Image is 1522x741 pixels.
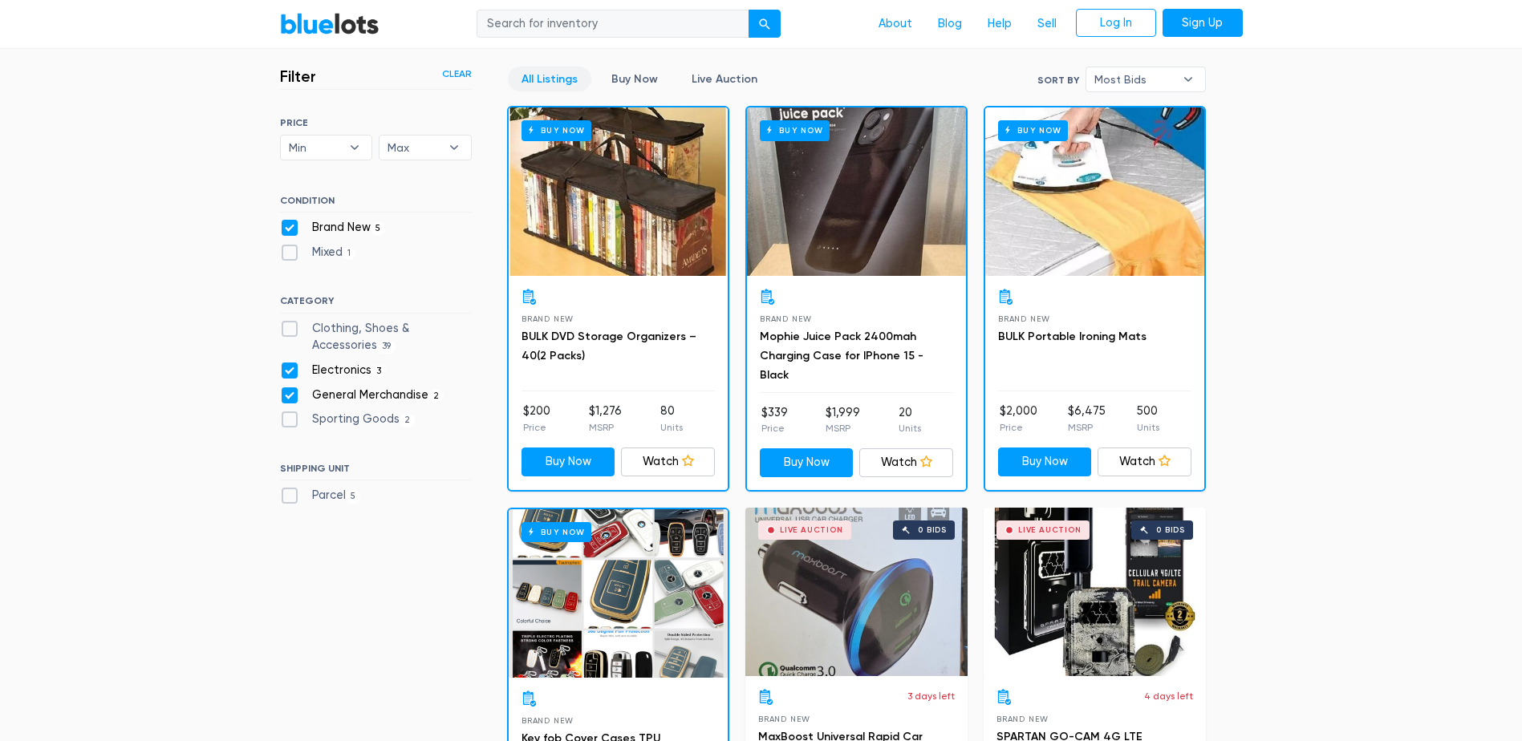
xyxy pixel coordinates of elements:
[859,448,953,477] a: Watch
[761,404,788,436] li: $339
[1171,67,1205,91] b: ▾
[523,420,550,435] p: Price
[477,10,749,38] input: Search for inventory
[371,222,386,235] span: 5
[984,508,1206,676] a: Live Auction 0 bids
[400,414,416,427] span: 2
[280,295,472,313] h6: CATEGORY
[1037,73,1079,87] label: Sort By
[760,330,923,382] a: Mophie Juice Pack 2400mah Charging Case for IPhone 15 - Black
[678,67,771,91] a: Live Auction
[745,508,968,676] a: Live Auction 0 bids
[388,136,440,160] span: Max
[428,390,444,403] span: 2
[1156,526,1185,534] div: 0 bids
[280,362,387,379] label: Electronics
[280,387,444,404] label: General Merchandise
[998,330,1147,343] a: BULK Portable Ironing Mats
[589,420,622,435] p: MSRP
[998,120,1068,140] h6: Buy Now
[998,314,1050,323] span: Brand New
[437,136,471,160] b: ▾
[899,404,921,436] li: 20
[660,403,683,435] li: 80
[1098,447,1191,476] a: Watch
[280,195,472,213] h6: CONDITION
[346,490,361,503] span: 5
[747,107,966,276] a: Buy Now
[1076,9,1156,38] a: Log In
[522,120,591,140] h6: Buy Now
[522,522,591,542] h6: Buy Now
[998,447,1092,476] a: Buy Now
[280,320,472,354] label: Clothing, Shoes & Accessories
[975,9,1025,39] a: Help
[1144,689,1193,703] p: 4 days left
[280,411,416,428] label: Sporting Goods
[621,447,715,476] a: Watch
[925,9,975,39] a: Blog
[371,365,387,378] span: 3
[509,107,728,276] a: Buy Now
[996,715,1049,723] span: Brand New
[598,67,672,91] a: Buy Now
[826,421,860,435] p: MSRP
[1137,420,1159,435] p: Units
[660,420,683,435] p: Units
[1000,420,1037,435] p: Price
[338,136,371,160] b: ▾
[761,421,788,435] p: Price
[280,117,472,128] h6: PRICE
[522,330,696,362] a: BULK DVD Storage Organizers – 40(2 Packs)
[280,244,356,261] label: Mixed
[280,487,361,504] label: Parcel
[866,9,925,39] a: About
[1137,403,1159,435] li: 500
[280,12,379,35] a: BlueLots
[780,526,843,534] div: Live Auction
[1018,526,1082,534] div: Live Auction
[1068,420,1106,435] p: MSRP
[522,447,615,476] a: Buy Now
[826,404,860,436] li: $1,999
[1000,403,1037,435] li: $2,000
[280,463,472,480] h6: SHIPPING UNIT
[442,67,472,81] a: Clear
[508,67,591,91] a: All Listings
[289,136,342,160] span: Min
[760,448,854,477] a: Buy Now
[760,314,812,323] span: Brand New
[280,219,386,237] label: Brand New
[509,509,728,678] a: Buy Now
[899,421,921,435] p: Units
[758,715,810,723] span: Brand New
[907,689,955,703] p: 3 days left
[280,67,316,86] h3: Filter
[1163,9,1243,38] a: Sign Up
[760,120,830,140] h6: Buy Now
[985,107,1204,276] a: Buy Now
[589,403,622,435] li: $1,276
[343,247,356,260] span: 1
[522,314,574,323] span: Brand New
[522,716,574,725] span: Brand New
[523,403,550,435] li: $200
[1025,9,1069,39] a: Sell
[377,341,396,354] span: 39
[918,526,947,534] div: 0 bids
[1068,403,1106,435] li: $6,475
[1094,67,1175,91] span: Most Bids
